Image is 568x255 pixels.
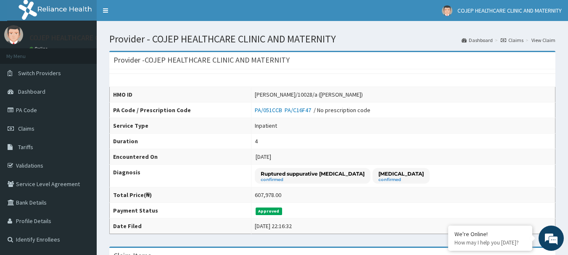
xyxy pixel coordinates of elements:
[457,7,562,14] span: COJEP HEALTHCARE CLINIC AND MATERNITY
[255,121,277,130] div: Inpatient
[29,34,171,42] p: COJEP HEALTHCARE CLINIC AND MATERNITY
[110,134,251,149] th: Duration
[454,230,526,238] div: We're Online!
[18,143,33,151] span: Tariffs
[462,37,493,44] a: Dashboard
[378,178,424,182] small: confirmed
[138,4,158,24] div: Minimize live chat window
[378,170,424,177] p: [MEDICAL_DATA]
[285,106,314,114] a: PA/C16F47
[501,37,523,44] a: Claims
[110,165,251,187] th: Diagnosis
[44,47,141,58] div: Chat with us now
[110,149,251,165] th: Encountered On
[114,56,290,64] h3: Provider - COJEP HEALTHCARE CLINIC AND MATERNITY
[454,239,526,246] p: How may I help you today?
[255,106,285,114] a: PA/051CCB
[261,170,365,177] p: Ruptured suppurative [MEDICAL_DATA]
[255,90,363,99] div: [PERSON_NAME]/10028/a ([PERSON_NAME])
[29,46,50,52] a: Online
[256,153,271,160] span: [DATE]
[110,103,251,118] th: PA Code / Prescription Code
[4,25,23,44] img: User Image
[255,137,258,145] div: 4
[110,87,251,103] th: HMO ID
[110,118,251,134] th: Service Type
[18,88,45,95] span: Dashboard
[110,218,251,234] th: Date Filed
[18,125,34,132] span: Claims
[110,187,251,203] th: Total Price(₦)
[442,5,452,16] img: User Image
[109,34,555,45] h1: Provider - COJEP HEALTHCARE CLINIC AND MATERNITY
[110,203,251,218] th: Payment Status
[255,106,370,114] div: / No prescription code
[261,178,365,182] small: confirmed
[16,42,34,63] img: d_794563401_company_1708531726252_794563401
[49,75,116,160] span: We're online!
[18,69,61,77] span: Switch Providers
[531,37,555,44] a: View Claim
[256,208,282,215] span: Approved
[255,222,292,230] div: [DATE] 22:16:32
[4,168,160,197] textarea: Type your message and hit 'Enter'
[255,191,281,199] div: 607,978.00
